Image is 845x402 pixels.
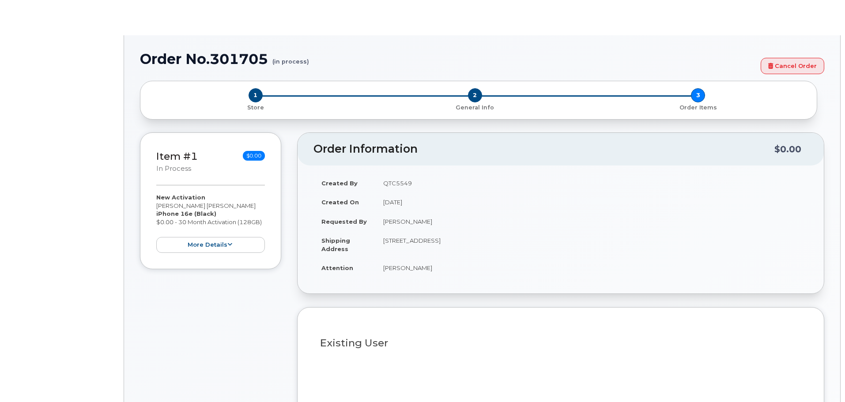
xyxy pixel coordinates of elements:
[363,102,586,112] a: 2 General Info
[249,88,263,102] span: 1
[375,258,808,278] td: [PERSON_NAME]
[761,58,824,74] a: Cancel Order
[156,194,205,201] strong: New Activation
[140,51,756,67] h1: Order No.301705
[151,104,360,112] p: Store
[375,212,808,231] td: [PERSON_NAME]
[321,218,367,225] strong: Requested By
[375,173,808,193] td: QTC5549
[367,104,583,112] p: General Info
[321,264,353,271] strong: Attention
[375,192,808,212] td: [DATE]
[320,338,801,349] h3: Existing User
[156,193,265,253] div: [PERSON_NAME] [PERSON_NAME] $0.00 - 30 Month Activation (128GB)
[156,150,198,162] a: Item #1
[321,199,359,206] strong: Created On
[156,165,191,173] small: in process
[468,88,482,102] span: 2
[321,237,350,252] strong: Shipping Address
[313,143,774,155] h2: Order Information
[156,210,216,217] strong: iPhone 16e (Black)
[156,237,265,253] button: more details
[375,231,808,258] td: [STREET_ADDRESS]
[321,180,358,187] strong: Created By
[774,141,801,158] div: $0.00
[272,51,309,65] small: (in process)
[243,151,265,161] span: $0.00
[147,102,363,112] a: 1 Store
